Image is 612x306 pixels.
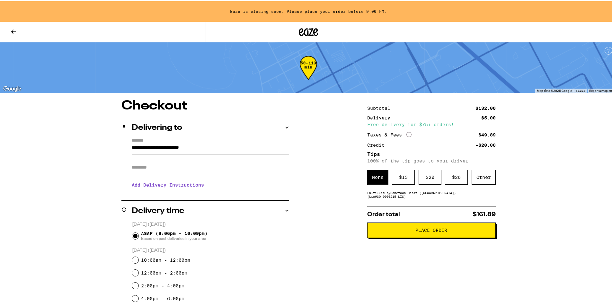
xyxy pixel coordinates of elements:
[141,282,184,287] label: 2:00pm - 4:00pm
[141,295,184,300] label: 4:00pm - 6:00pm
[2,83,23,92] a: Open this area in Google Maps (opens a new window)
[132,220,289,226] p: [DATE] ([DATE])
[2,83,23,92] img: Google
[4,4,46,10] span: Hi. Need any help?
[121,98,289,111] h1: Checkout
[141,256,190,261] label: 10:00am - 12:00pm
[537,88,572,91] span: Map data ©2025 Google
[475,142,496,146] div: -$20.00
[367,131,412,136] div: Taxes & Fees
[473,210,496,216] span: $161.89
[141,235,208,240] span: Based on past deliveries in your area
[367,142,389,146] div: Credit
[141,230,208,240] span: ASAP (9:06pm - 10:09pm)
[367,210,400,216] span: Order total
[478,131,496,136] div: $49.89
[475,105,496,109] div: $132.00
[132,123,182,130] h2: Delivering to
[367,169,388,183] div: None
[415,227,447,231] span: Place Order
[367,157,496,162] p: 100% of the tip goes to your driver
[445,169,468,183] div: $ 26
[132,246,289,252] p: [DATE] ([DATE])
[576,88,585,92] a: Terms
[419,169,441,183] div: $ 20
[367,189,496,197] div: Fulfilled by Hometown Heart ([GEOGRAPHIC_DATA]) (Lic# C9-0000215-LIC )
[367,151,496,156] h5: Tips
[132,176,289,191] h3: Add Delivery Instructions
[132,206,184,214] h2: Delivery time
[472,169,496,183] div: Other
[367,221,496,237] button: Place Order
[392,169,415,183] div: $ 13
[132,191,289,196] p: We'll contact you at [PHONE_NUMBER] when we arrive
[367,105,395,109] div: Subtotal
[367,121,496,126] div: Free delivery for $75+ orders!
[367,114,395,119] div: Delivery
[300,59,317,83] div: 50-113 min
[141,269,187,274] label: 12:00pm - 2:00pm
[481,114,496,119] div: $5.00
